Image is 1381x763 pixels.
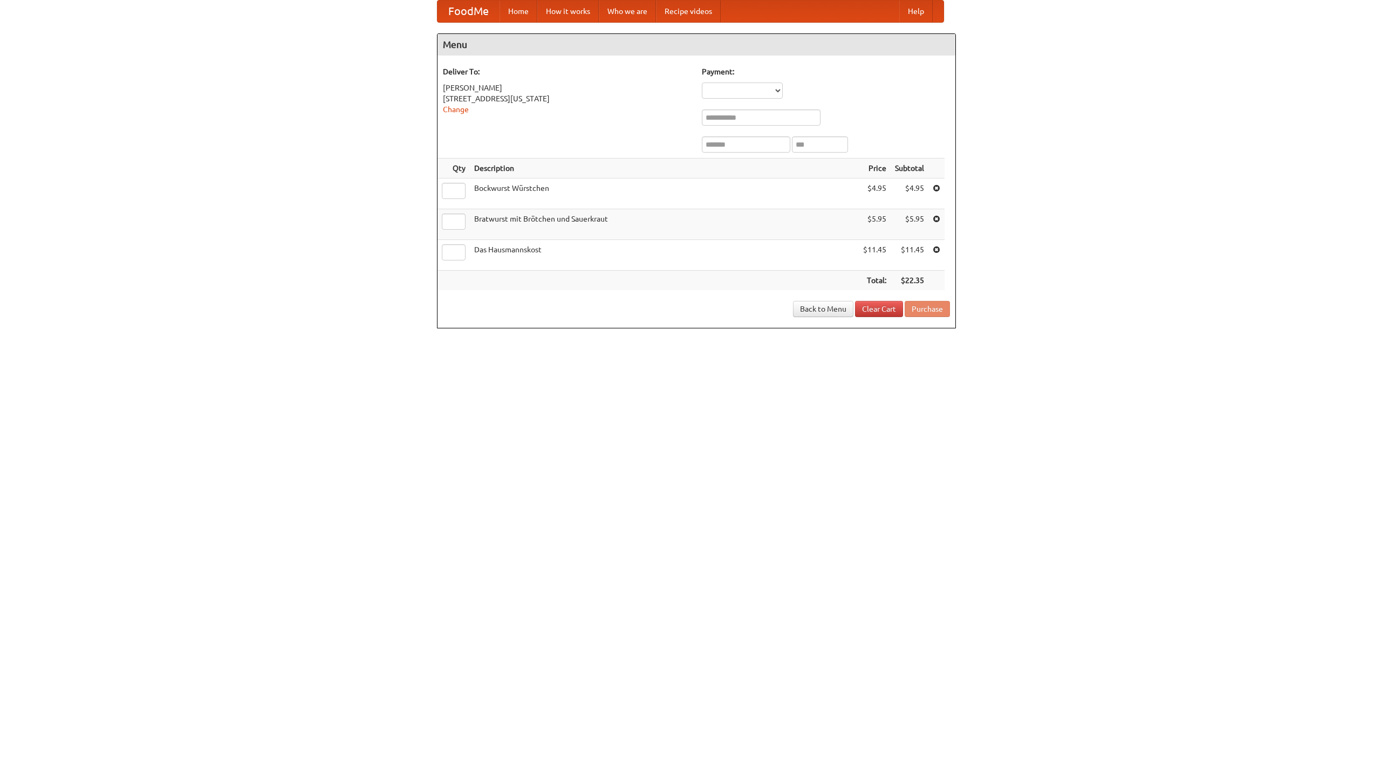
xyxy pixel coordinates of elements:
[859,209,891,240] td: $5.95
[891,271,928,291] th: $22.35
[443,83,691,93] div: [PERSON_NAME]
[443,105,469,114] a: Change
[702,66,950,77] h5: Payment:
[470,159,859,178] th: Description
[500,1,537,22] a: Home
[855,301,903,317] a: Clear Cart
[891,159,928,178] th: Subtotal
[437,159,470,178] th: Qty
[470,178,859,209] td: Bockwurst Würstchen
[859,159,891,178] th: Price
[656,1,721,22] a: Recipe videos
[899,1,933,22] a: Help
[891,178,928,209] td: $4.95
[859,178,891,209] td: $4.95
[470,209,859,240] td: Bratwurst mit Brötchen und Sauerkraut
[443,93,691,104] div: [STREET_ADDRESS][US_STATE]
[891,209,928,240] td: $5.95
[793,301,853,317] a: Back to Menu
[470,240,859,271] td: Das Hausmannskost
[437,1,500,22] a: FoodMe
[891,240,928,271] td: $11.45
[437,34,955,56] h4: Menu
[599,1,656,22] a: Who we are
[905,301,950,317] button: Purchase
[537,1,599,22] a: How it works
[859,240,891,271] td: $11.45
[859,271,891,291] th: Total:
[443,66,691,77] h5: Deliver To:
